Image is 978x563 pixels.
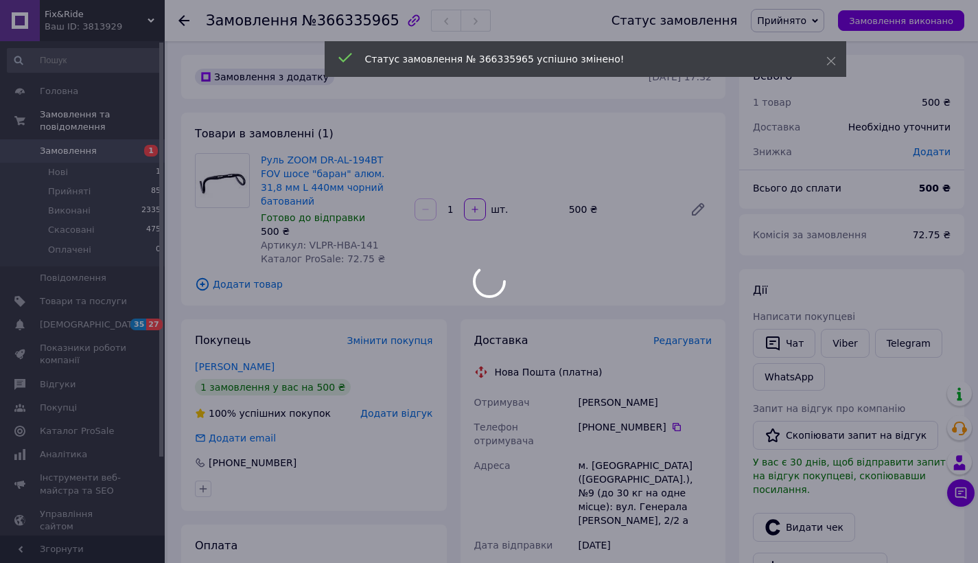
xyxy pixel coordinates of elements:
button: Чат з покупцем [947,479,975,507]
span: Дата відправки [474,540,553,551]
span: 475 [146,224,161,236]
div: 500 ₴ [261,225,404,238]
div: [PERSON_NAME] [575,390,714,415]
span: Запит на відгук про компанію [753,403,905,414]
span: Дії [753,284,767,297]
span: Додати товар [195,277,712,292]
button: Чат [753,329,815,358]
button: Видати чек [753,513,855,542]
div: Замовлення з додатку [195,69,334,85]
span: Замовлення [206,12,298,29]
span: Додати [913,146,951,157]
span: Прийняті [48,185,91,198]
a: WhatsApp [753,363,825,391]
span: Адреса [474,460,511,471]
div: Додати email [207,431,277,445]
span: Отримувач [474,397,530,408]
span: Оплачені [48,244,91,256]
div: Ваш ID: 3813929 [45,21,165,33]
div: [DATE] [575,533,714,558]
span: Редагувати [653,335,712,346]
span: 1 товар [753,97,791,108]
span: Управління сайтом [40,508,127,533]
a: Telegram [875,329,942,358]
span: №366335965 [302,12,399,29]
div: Необхідно уточнити [840,112,959,142]
input: Пошук [7,48,162,73]
div: 500 ₴ [922,95,951,109]
span: Написати покупцеві [753,311,855,322]
div: Нова Пошта (платна) [491,365,606,379]
span: У вас є 30 днів, щоб відправити запит на відгук покупцеві, скопіювавши посилання. [753,457,946,495]
span: Артикул: VLPR-HBA-141 [261,240,379,251]
span: Товари в замовленні (1) [195,127,334,140]
span: Каталог ProSale: 72.75 ₴ [261,253,385,264]
span: [DEMOGRAPHIC_DATA] [40,319,141,331]
div: [PHONE_NUMBER] [578,420,712,434]
span: Каталог ProSale [40,425,114,437]
span: Додати відгук [360,408,432,419]
span: Змінити покупця [347,335,433,346]
span: Fix&Ride [45,8,148,21]
div: м. [GEOGRAPHIC_DATA] ([GEOGRAPHIC_DATA].), №9 (до 30 кг на одне місце): вул. Генерала [PERSON_NAM... [575,453,714,533]
span: 2335 [141,205,161,217]
span: Оплата [195,539,237,552]
span: Всього до сплати [753,183,841,194]
a: [PERSON_NAME] [195,361,275,372]
span: Доставка [753,122,800,133]
span: Інструменти веб-майстра та SEO [40,472,127,496]
img: Руль ZOOM DR-AL-194BT FOV шосе "баран" алюм. 31,8 мм L 440мм чорний батований [196,163,249,198]
span: Скасовані [48,224,95,236]
span: Покупці [40,402,77,414]
span: Товари та послуги [40,295,127,308]
div: шт. [487,203,509,216]
span: Показники роботи компанії [40,342,127,367]
a: Viber [821,329,869,358]
a: Редагувати [684,196,712,223]
div: Статус замовлення [612,14,738,27]
span: Прийнято [757,15,806,26]
div: Повернутися назад [178,14,189,27]
button: Скопіювати запит на відгук [753,421,938,450]
span: Замовлення та повідомлення [40,108,165,133]
a: Руль ZOOM DR-AL-194BT FOV шосе "баран" алюм. 31,8 мм L 440мм чорний батований [261,154,384,207]
span: 85 [151,185,161,198]
span: Доставка [474,334,528,347]
span: 35 [130,319,146,330]
div: успішних покупок [195,406,331,420]
span: Комісія за замовлення [753,229,867,240]
span: Виконані [48,205,91,217]
span: Готово до відправки [261,212,365,223]
div: [PHONE_NUMBER] [207,456,298,470]
span: Замовлення [40,145,97,157]
div: Статус замовлення № 366335965 успішно змінено! [365,52,792,66]
div: Додати email [194,431,277,445]
span: 1 [144,145,158,157]
b: 500 ₴ [919,183,951,194]
span: Нові [48,166,68,179]
div: 500 ₴ [563,200,679,219]
span: Знижка [753,146,792,157]
span: Покупець [195,334,251,347]
span: 72.75 ₴ [913,229,951,240]
span: 0 [156,244,161,256]
div: 1 замовлення у вас на 500 ₴ [195,379,351,395]
span: Аналітика [40,448,87,461]
span: Головна [40,85,78,97]
span: 100% [209,408,236,419]
span: Телефон отримувача [474,422,534,446]
span: Повідомлення [40,272,106,284]
span: 1 [156,166,161,179]
span: Замовлення виконано [849,16,953,26]
span: 27 [146,319,162,330]
button: Замовлення виконано [838,10,964,31]
span: Відгуки [40,378,75,391]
